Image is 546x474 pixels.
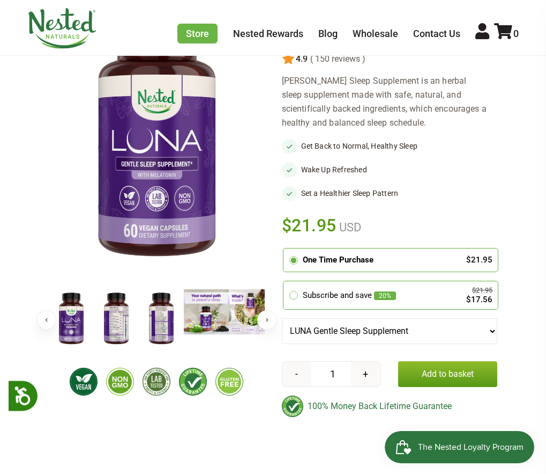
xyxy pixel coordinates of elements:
button: Previous [37,310,56,330]
li: Wake Up Refreshed [282,162,498,177]
button: Next [257,310,276,330]
span: $21.95 [282,214,337,237]
div: 100% Money Back Lifetime Guarantee [282,396,498,417]
div: [PERSON_NAME] Sleep Supplement is an herbal sleep supplement made with safe, natural, and scienti... [282,74,498,130]
img: star.svg [282,53,295,65]
img: badge-lifetimeguarantee-color.svg [282,396,303,417]
img: Nested Naturals [27,8,97,49]
li: Get Back to Normal, Healthy Sleep [282,138,498,154]
a: Contact Us [413,28,460,39]
li: Set a Healthier Sleep Pattern [282,186,498,201]
button: + [351,362,380,387]
span: 0 [513,28,519,39]
a: 0 [494,28,519,39]
img: glutenfree [215,368,243,396]
a: Store [177,24,218,43]
button: Add to basket [398,361,497,387]
a: Blog [318,28,338,39]
img: LUNA Gentle Sleep Supplement [139,289,184,348]
button: - [282,362,312,387]
span: ( 150 reviews ) [308,54,365,64]
iframe: Button to open loyalty program pop-up [385,431,535,463]
span: 4.9 [295,54,308,64]
a: Wholesale [353,28,398,39]
img: LUNA Gentle Sleep Supplement [49,289,94,348]
img: LUNA Gentle Sleep Supplement [94,289,139,348]
img: gmofree [106,368,134,396]
img: thirdpartytested [143,368,170,396]
a: Nested Rewards [233,28,303,39]
img: LUNA Gentle Sleep Supplement [229,289,274,334]
img: vegan [70,368,98,396]
img: lifetimeguarantee [179,368,207,396]
img: LUNA Gentle Sleep Supplement [184,289,229,334]
span: USD [336,221,361,234]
